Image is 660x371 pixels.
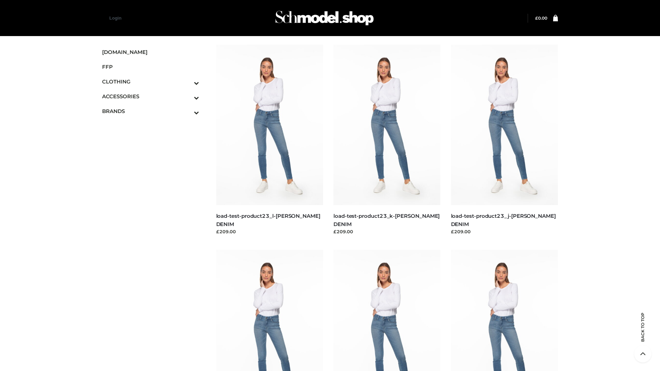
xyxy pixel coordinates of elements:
[102,78,199,86] span: CLOTHING
[535,15,547,21] a: £0.00
[102,107,199,115] span: BRANDS
[102,104,199,119] a: BRANDSToggle Submenu
[102,48,199,56] span: [DOMAIN_NAME]
[102,74,199,89] a: CLOTHINGToggle Submenu
[102,89,199,104] a: ACCESSORIESToggle Submenu
[102,59,199,74] a: FFP
[333,213,440,227] a: load-test-product23_k-[PERSON_NAME] DENIM
[535,15,538,21] span: £
[634,325,651,342] span: Back to top
[175,104,199,119] button: Toggle Submenu
[109,15,121,21] a: Login
[333,228,441,235] div: £209.00
[216,213,320,227] a: load-test-product23_l-[PERSON_NAME] DENIM
[102,92,199,100] span: ACCESSORIES
[216,228,323,235] div: £209.00
[102,63,199,71] span: FFP
[451,213,556,227] a: load-test-product23_j-[PERSON_NAME] DENIM
[451,228,558,235] div: £209.00
[273,4,376,32] img: Schmodel Admin 964
[535,15,547,21] bdi: 0.00
[175,89,199,104] button: Toggle Submenu
[175,74,199,89] button: Toggle Submenu
[102,45,199,59] a: [DOMAIN_NAME]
